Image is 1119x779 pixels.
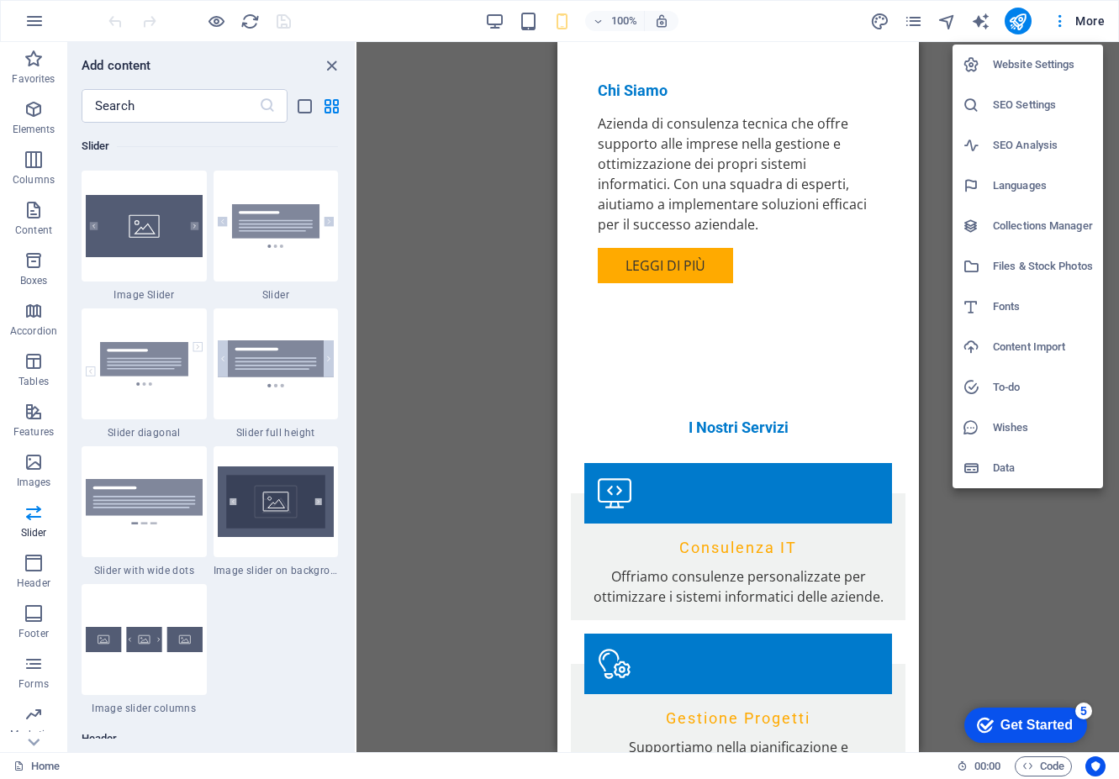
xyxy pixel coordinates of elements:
div: Get Started 5 items remaining, 0% complete [13,8,136,44]
h6: To-do [993,377,1093,397]
div: 5 [124,3,141,20]
h6: Files & Stock Photos [993,256,1093,276]
h6: Fonts [993,297,1093,317]
h6: Wishes [993,418,1093,438]
h6: Data [993,458,1093,478]
h6: SEO Settings [993,95,1093,115]
h6: Languages [993,176,1093,196]
h6: SEO Analysis [993,135,1093,155]
div: Get Started [50,18,122,34]
h6: Website Settings [993,55,1093,75]
h6: Collections Manager [993,216,1093,236]
h6: Content Import [993,337,1093,357]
